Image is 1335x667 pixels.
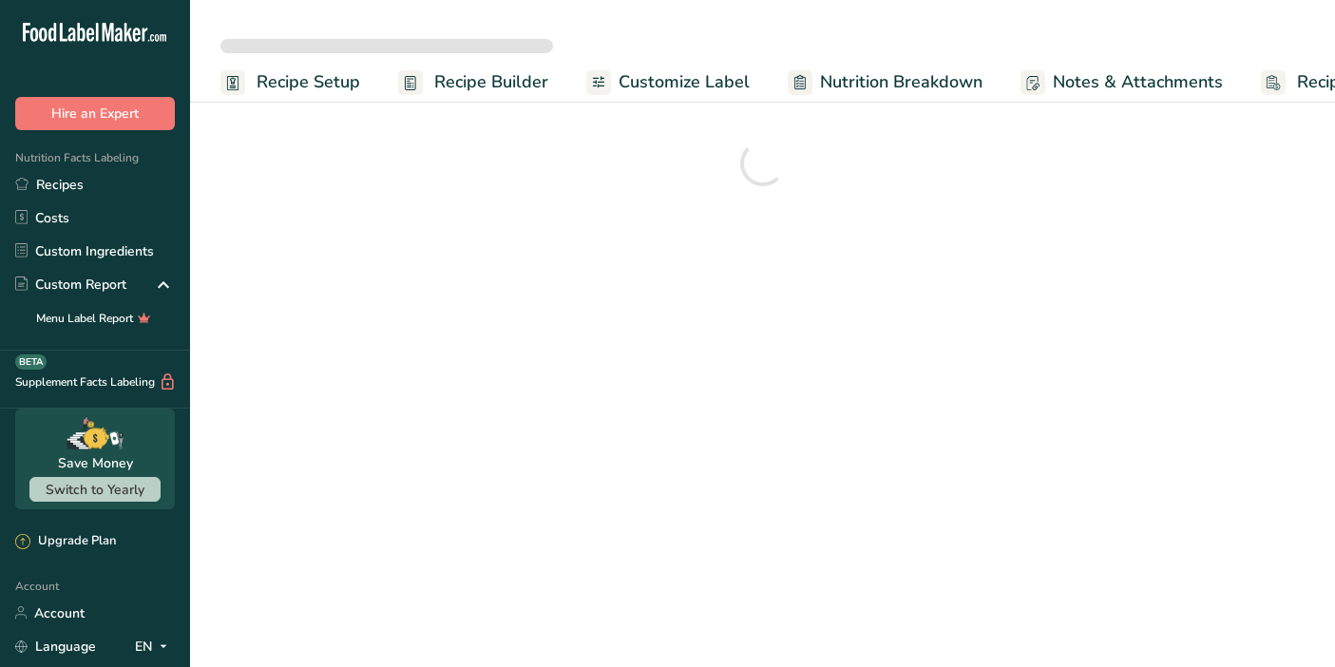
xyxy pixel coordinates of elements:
[820,69,982,95] span: Nutrition Breakdown
[15,97,175,130] button: Hire an Expert
[46,481,144,499] span: Switch to Yearly
[135,635,175,657] div: EN
[1020,61,1223,104] a: Notes & Attachments
[586,61,750,104] a: Customize Label
[619,69,750,95] span: Customize Label
[434,69,548,95] span: Recipe Builder
[398,61,548,104] a: Recipe Builder
[15,354,47,370] div: BETA
[788,61,982,104] a: Nutrition Breakdown
[15,630,96,663] a: Language
[58,453,133,473] div: Save Money
[29,477,161,502] button: Switch to Yearly
[15,275,126,295] div: Custom Report
[1053,69,1223,95] span: Notes & Attachments
[15,532,116,551] div: Upgrade Plan
[257,69,360,95] span: Recipe Setup
[220,61,360,104] a: Recipe Setup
